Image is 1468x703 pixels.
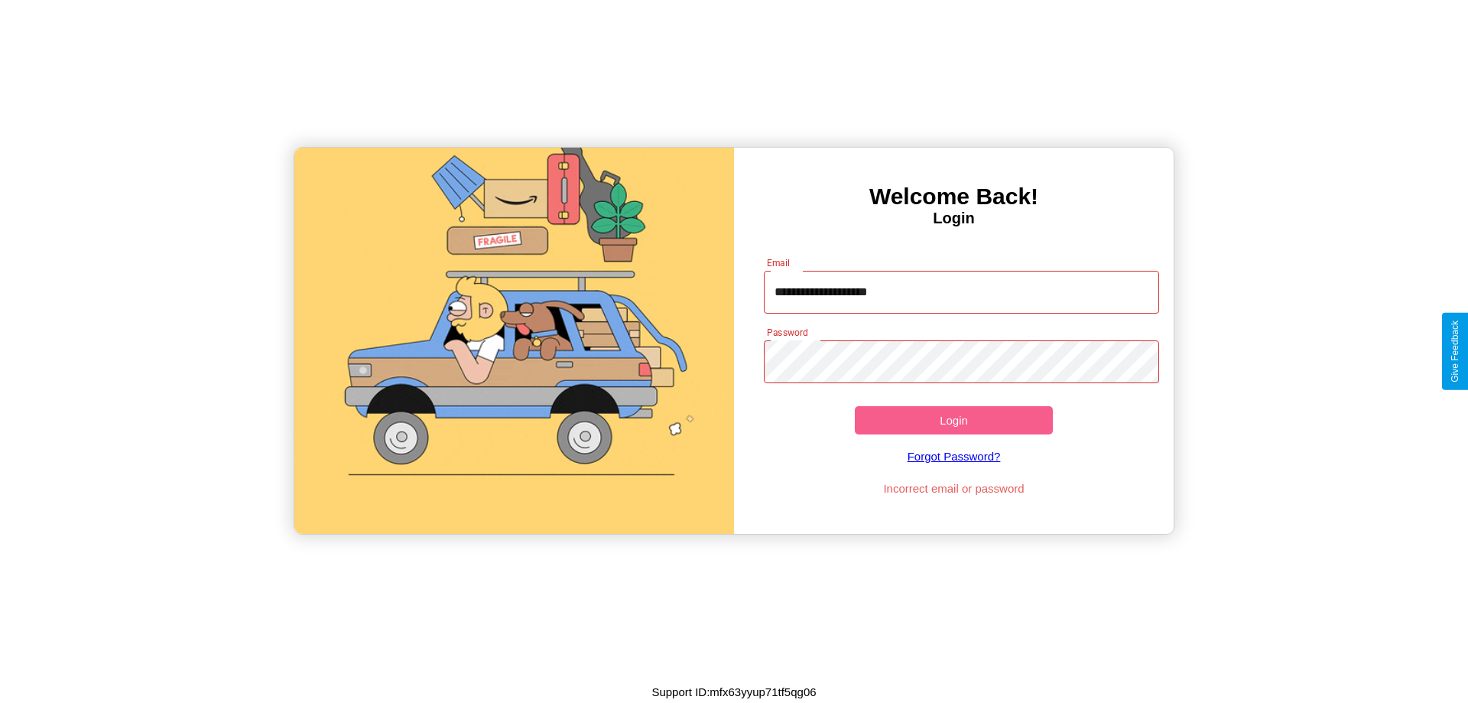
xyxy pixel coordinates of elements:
[734,184,1174,210] h3: Welcome Back!
[651,682,816,702] p: Support ID: mfx63yyup71tf5qg06
[767,326,807,339] label: Password
[734,210,1174,227] h4: Login
[1450,321,1460,382] div: Give Feedback
[294,148,734,534] img: gif
[756,478,1152,499] p: Incorrect email or password
[855,406,1053,434] button: Login
[756,434,1152,478] a: Forgot Password?
[767,256,791,269] label: Email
